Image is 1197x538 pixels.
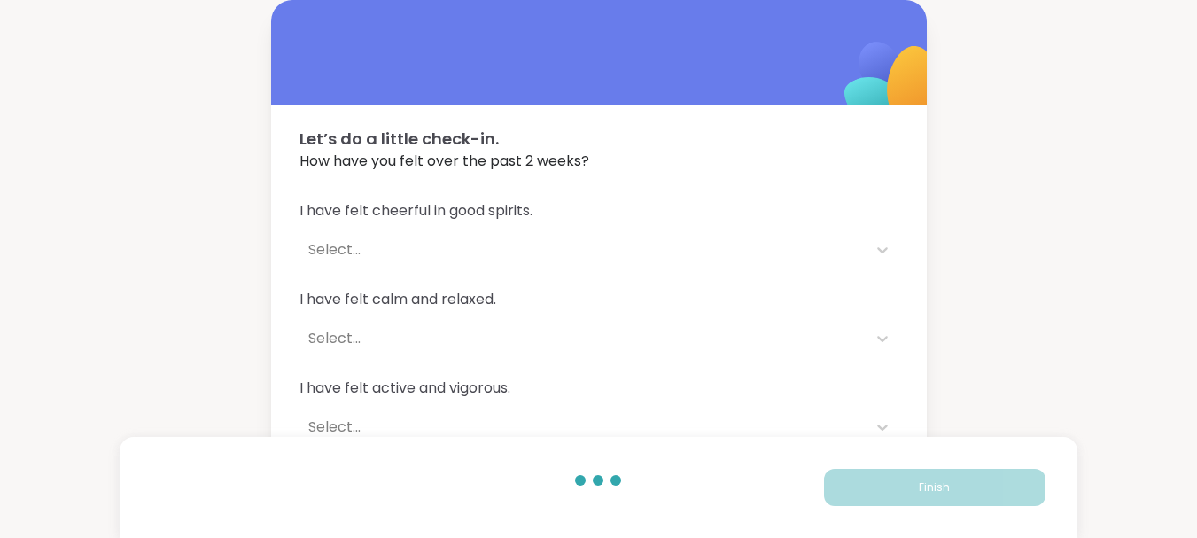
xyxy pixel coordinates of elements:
[824,469,1045,506] button: Finish
[919,480,950,495] span: Finish
[308,239,858,261] div: Select...
[299,378,898,399] span: I have felt active and vigorous.
[299,127,898,151] span: Let’s do a little check-in.
[299,200,898,222] span: I have felt cheerful in good spirits.
[299,151,898,172] span: How have you felt over the past 2 weeks?
[299,289,898,310] span: I have felt calm and relaxed.
[308,328,858,349] div: Select...
[308,417,858,438] div: Select...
